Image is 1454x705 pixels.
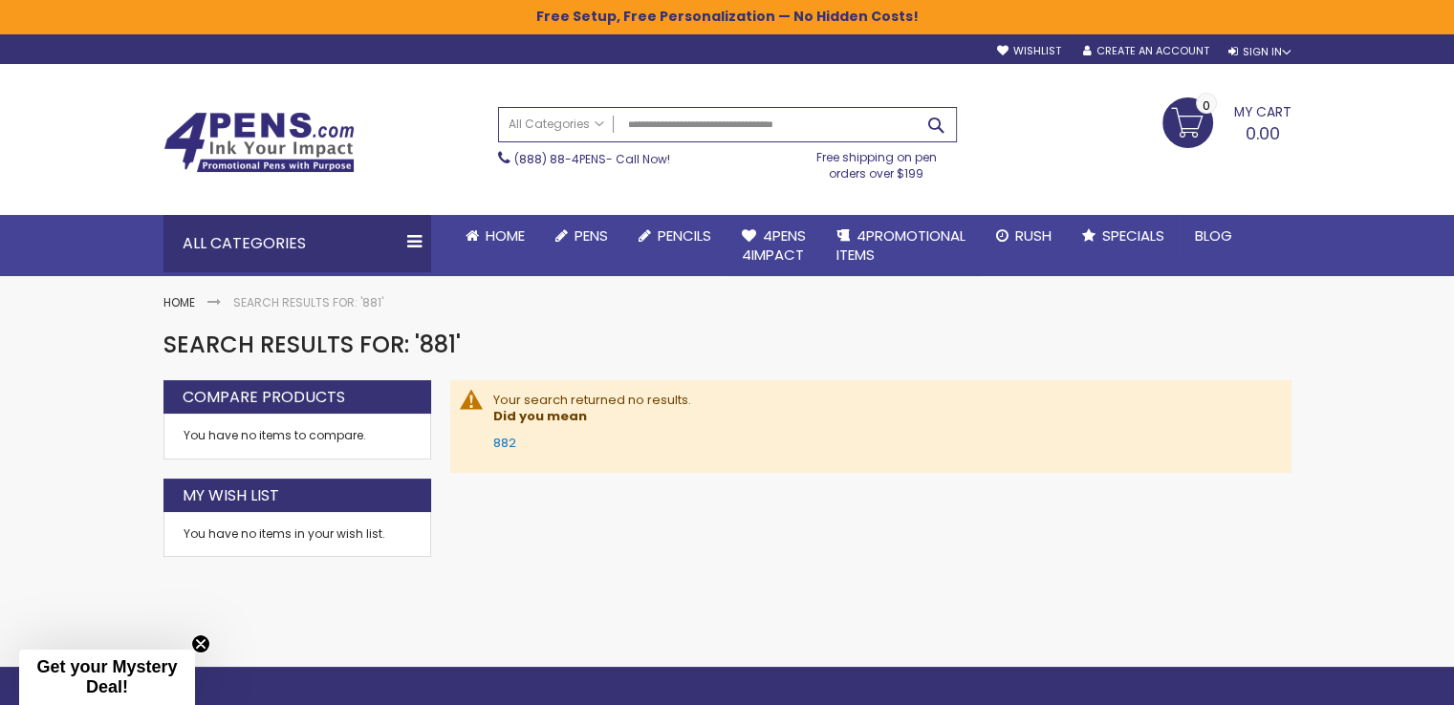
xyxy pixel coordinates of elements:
[514,151,606,167] a: (888) 88-4PENS
[821,215,981,277] a: 4PROMOTIONALITEMS
[191,634,210,653] button: Close teaser
[981,215,1067,257] a: Rush
[1246,121,1280,145] span: 0.00
[493,434,516,452] a: 882
[996,44,1060,58] a: Wishlist
[1102,225,1164,246] span: Specials
[163,112,355,173] img: 4Pens Custom Pens and Promotional Products
[163,414,431,459] div: You have no items to compare.
[163,294,195,310] a: Home
[499,108,614,139] a: All Categories
[509,117,604,132] span: All Categories
[1067,215,1180,257] a: Specials
[1082,44,1208,58] a: Create an Account
[1180,215,1248,257] a: Blog
[727,215,821,277] a: 4Pens4impact
[836,225,966,265] span: 4PROMOTIONAL ITEMS
[623,215,727,257] a: Pencils
[1227,45,1291,59] div: Sign In
[450,215,540,257] a: Home
[183,387,345,408] strong: Compare Products
[36,657,177,696] span: Get your Mystery Deal!
[575,225,608,246] span: Pens
[184,526,411,542] div: You have no items in your wish list.
[183,485,279,506] strong: My Wish List
[1195,225,1232,246] span: Blog
[19,650,195,705] div: Get your Mystery Deal!Close teaser
[493,408,1272,425] dt: Did you mean
[514,151,670,167] span: - Call Now!
[1162,97,1291,145] a: 0.00 0
[493,392,1272,452] div: Your search returned no results.
[163,215,431,272] div: All Categories
[742,225,806,265] span: 4Pens 4impact
[163,329,461,360] span: Search results for: '881'
[233,294,383,310] strong: Search results for: '881'
[1203,96,1210,115] span: 0
[486,225,525,246] span: Home
[796,142,957,181] div: Free shipping on pen orders over $199
[1015,225,1052,246] span: Rush
[658,225,711,246] span: Pencils
[540,215,623,257] a: Pens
